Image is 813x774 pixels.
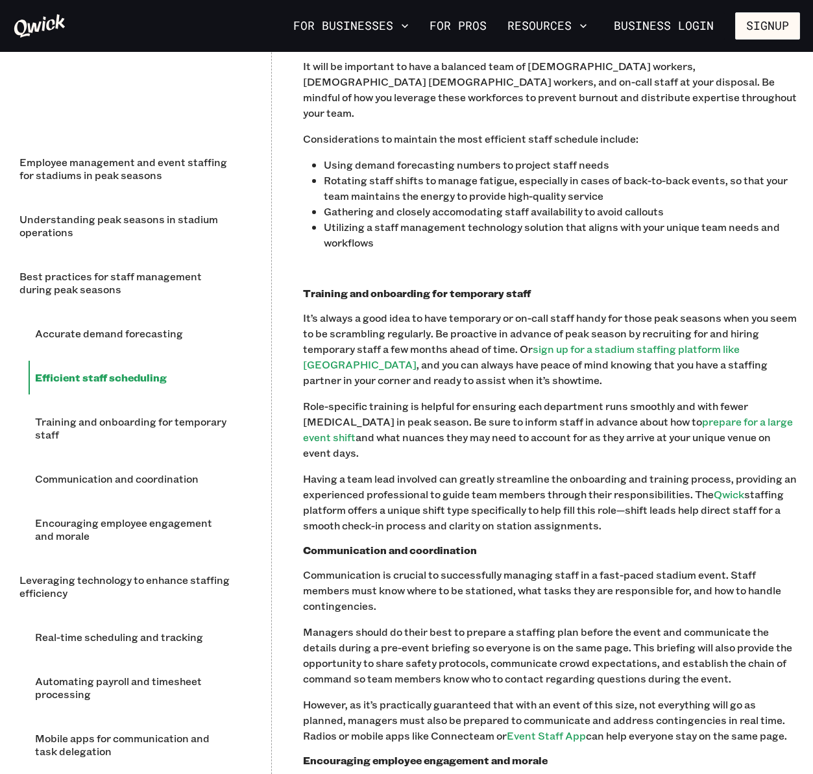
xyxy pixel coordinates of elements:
[29,620,240,654] li: Real-time scheduling and tracking
[29,462,240,496] li: Communication and coordination
[13,145,240,192] li: Employee management and event staffing for stadiums in peak seasons
[303,58,800,121] p: It will be important to have a balanced team of [DEMOGRAPHIC_DATA] workers, [DEMOGRAPHIC_DATA] [D...
[303,471,800,533] p: Having a team lead involved can greatly streamline the onboarding and training process, providing...
[13,101,240,135] li: ‍
[13,202,240,249] li: Understanding peak seasons in stadium operations
[303,261,800,276] p: ‍
[303,567,800,614] p: Communication is crucial to successfully managing staff in a fast-paced stadium event. Staff memb...
[29,664,240,711] li: Automating payroll and timesheet processing
[29,317,240,350] li: Accurate demand forecasting
[29,361,240,394] li: Efficient staff scheduling
[29,721,240,768] li: Mobile apps for communication and task delegation
[303,131,800,147] p: Considerations to maintain the most efficient staff schedule include:
[502,15,592,37] button: Resources
[324,173,800,204] p: Rotating staff shifts to manage fatigue, especially in cases of back-to-back events, so that your...
[303,697,800,744] p: However, as it’s practically guaranteed that with an event of this size, not everything will go a...
[507,729,586,742] a: Event Staff App
[324,157,800,173] p: Using demand forecasting numbers to project staff needs
[324,204,800,219] p: Gathering and closely accomodating staff availability to avoid callouts
[424,15,492,37] a: For Pros
[735,12,800,40] button: Signup
[603,12,725,40] a: Business Login
[303,753,548,767] b: Encouraging employee engagement and morale
[13,260,240,306] li: Best practices for staff management during peak seasons
[714,487,744,501] a: Qwick
[288,15,414,37] button: For Businesses
[324,219,800,250] p: Utilizing a staff management technology solution that aligns with your unique team needs and work...
[303,543,477,557] b: Communication and coordination
[13,563,240,610] li: Leveraging technology to enhance staffing efficiency
[29,405,240,452] li: Training and onboarding for temporary staff
[303,624,800,686] p: Managers should do their best to prepare a staffing plan before the event and communicate the det...
[29,506,240,553] li: Encouraging employee engagement and morale
[303,286,531,300] b: Training and onboarding for temporary staff
[303,398,800,461] p: Role-specific training is helpful for ensuring each department runs smoothly and with fewer [MEDI...
[303,310,800,388] p: It’s always a good idea to have temporary or on-call staff handy for those peak seasons when you ...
